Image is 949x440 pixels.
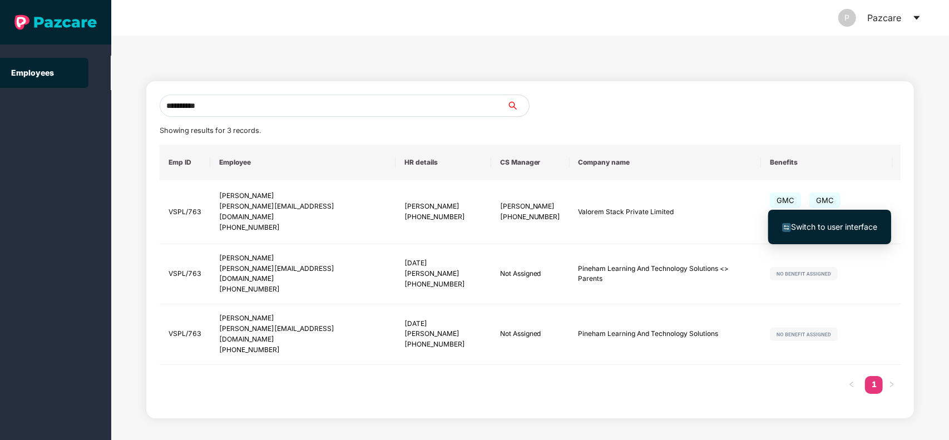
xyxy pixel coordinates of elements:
[160,126,261,135] span: Showing results for 3 records.
[500,329,561,339] div: Not Assigned
[500,212,561,223] div: [PHONE_NUMBER]
[791,222,877,231] span: Switch to user interface
[219,284,387,295] div: [PHONE_NUMBER]
[570,145,761,180] th: Company name
[219,201,387,223] div: [PERSON_NAME][EMAIL_ADDRESS][DOMAIN_NAME]
[770,328,838,341] img: svg+xml;base64,PHN2ZyB4bWxucz0iaHR0cDovL3d3dy53My5vcmcvMjAwMC9zdmciIHdpZHRoPSIxMjIiIGhlaWdodD0iMj...
[570,244,761,304] td: Pineham Learning And Technology Solutions <> Parents
[865,376,883,394] li: 1
[912,13,921,22] span: caret-down
[219,345,387,355] div: [PHONE_NUMBER]
[888,381,895,388] span: right
[809,192,841,208] span: GMC
[782,223,791,232] img: svg+xml;base64,PHN2ZyB4bWxucz0iaHR0cDovL3d3dy53My5vcmcvMjAwMC9zdmciIHdpZHRoPSIxNiIgaGVpZ2h0PSIxNi...
[219,253,387,264] div: [PERSON_NAME]
[570,304,761,364] td: Pineham Learning And Technology Solutions
[848,381,855,388] span: left
[11,68,54,77] a: Employees
[160,180,210,244] td: VSPL/763
[883,376,901,394] li: Next Page
[404,319,482,340] div: [DATE][PERSON_NAME]
[770,267,838,280] img: svg+xml;base64,PHN2ZyB4bWxucz0iaHR0cDovL3d3dy53My5vcmcvMjAwMC9zdmciIHdpZHRoPSIxMjIiIGhlaWdodD0iMj...
[219,324,387,345] div: [PERSON_NAME][EMAIL_ADDRESS][DOMAIN_NAME]
[865,376,883,393] a: 1
[883,376,901,394] button: right
[500,269,561,279] div: Not Assigned
[491,145,570,180] th: CS Manager
[843,376,861,394] li: Previous Page
[404,212,482,223] div: [PHONE_NUMBER]
[506,101,529,110] span: search
[843,376,861,394] button: left
[761,145,893,180] th: Benefits
[770,192,801,208] span: GMC
[506,95,530,117] button: search
[219,191,387,201] div: [PERSON_NAME]
[210,145,396,180] th: Employee
[219,264,387,285] div: [PERSON_NAME][EMAIL_ADDRESS][DOMAIN_NAME]
[500,201,561,212] div: [PERSON_NAME]
[219,223,387,233] div: [PHONE_NUMBER]
[396,145,491,180] th: HR details
[219,313,387,324] div: [PERSON_NAME]
[404,279,482,290] div: [PHONE_NUMBER]
[845,9,850,27] span: P
[404,339,482,350] div: [PHONE_NUMBER]
[160,304,210,364] td: VSPL/763
[570,180,761,244] td: Valorem Stack Private Limited
[404,258,482,279] div: [DATE][PERSON_NAME]
[404,201,482,212] div: [PERSON_NAME]
[160,244,210,304] td: VSPL/763
[160,145,210,180] th: Emp ID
